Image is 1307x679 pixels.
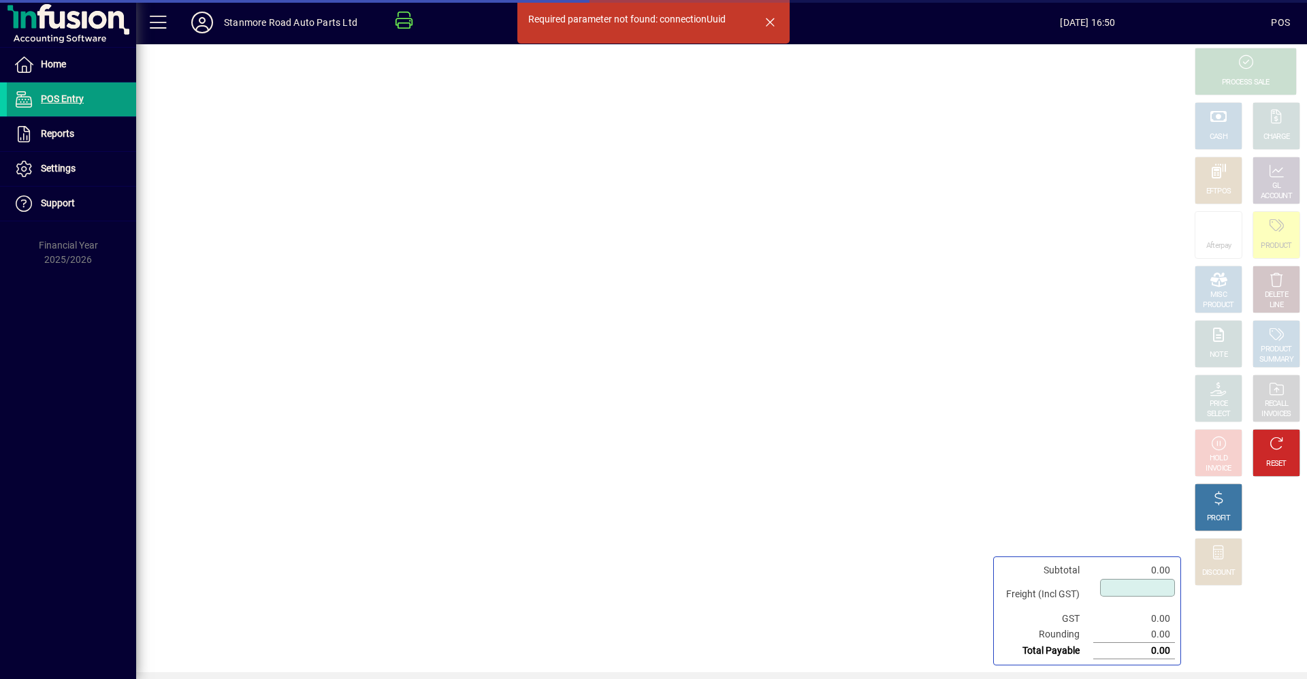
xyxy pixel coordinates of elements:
[1093,643,1175,659] td: 0.00
[7,152,136,186] a: Settings
[1263,132,1290,142] div: CHARGE
[1206,187,1231,197] div: EFTPOS
[1272,181,1281,191] div: GL
[999,627,1093,643] td: Rounding
[41,163,76,174] span: Settings
[999,611,1093,627] td: GST
[1261,409,1291,420] div: INVOICES
[1207,514,1230,524] div: PROFIT
[1202,568,1235,578] div: DISCOUNT
[1259,355,1293,365] div: SUMMARY
[999,563,1093,578] td: Subtotal
[1207,409,1231,420] div: SELECT
[1093,563,1175,578] td: 0.00
[1222,78,1270,88] div: PROCESS SALE
[41,93,84,104] span: POS Entry
[904,12,1271,33] span: [DATE] 16:50
[1265,290,1288,300] div: DELETE
[1261,345,1291,355] div: PRODUCT
[999,643,1093,659] td: Total Payable
[1210,132,1227,142] div: CASH
[41,128,74,139] span: Reports
[7,187,136,221] a: Support
[1266,459,1287,469] div: RESET
[1203,300,1233,311] div: PRODUCT
[7,117,136,151] a: Reports
[41,59,66,69] span: Home
[1206,241,1231,251] div: Afterpay
[999,578,1093,611] td: Freight (Incl GST)
[41,198,75,208] span: Support
[1265,399,1289,409] div: RECALL
[1270,300,1283,311] div: LINE
[1210,454,1227,464] div: HOLD
[1261,241,1291,251] div: PRODUCT
[1093,627,1175,643] td: 0.00
[224,12,357,33] div: Stanmore Road Auto Parts Ltd
[1271,12,1290,33] div: POS
[1210,350,1227,360] div: NOTE
[1261,191,1292,202] div: ACCOUNT
[180,10,224,35] button: Profile
[1093,611,1175,627] td: 0.00
[1210,399,1228,409] div: PRICE
[7,48,136,82] a: Home
[1206,464,1231,474] div: INVOICE
[1210,290,1227,300] div: MISC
